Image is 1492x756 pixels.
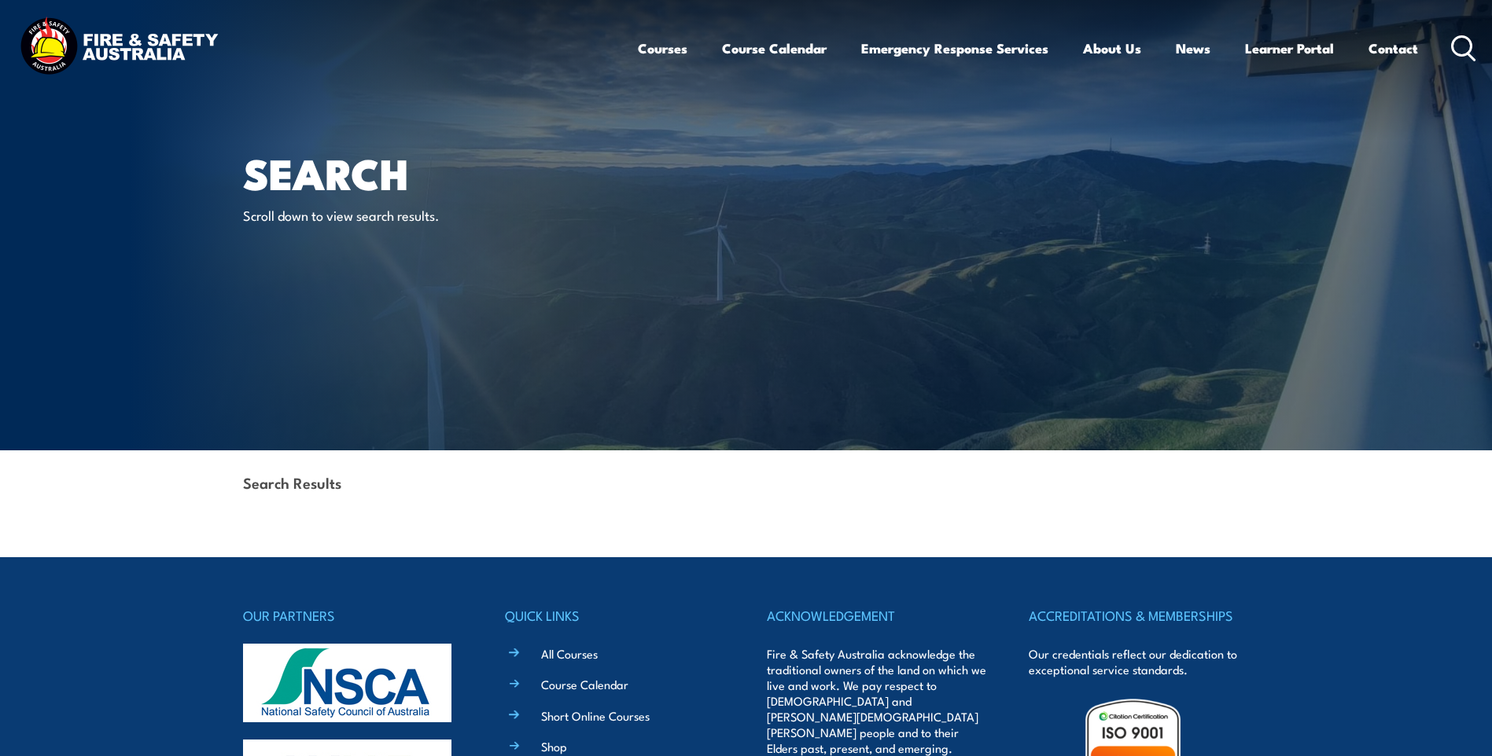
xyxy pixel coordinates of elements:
a: All Courses [541,645,598,662]
a: Course Calendar [722,28,827,69]
p: Fire & Safety Australia acknowledge the traditional owners of the land on which we live and work.... [767,646,987,756]
a: News [1176,28,1210,69]
a: Contact [1369,28,1418,69]
h4: QUICK LINKS [505,604,725,626]
p: Scroll down to view search results. [243,206,530,224]
h4: OUR PARTNERS [243,604,463,626]
h4: ACCREDITATIONS & MEMBERSHIPS [1029,604,1249,626]
a: Shop [541,738,567,754]
h4: ACKNOWLEDGEMENT [767,604,987,626]
h1: Search [243,154,632,191]
strong: Search Results [243,472,341,493]
a: Courses [638,28,687,69]
img: nsca-logo-footer [243,644,451,722]
p: Our credentials reflect our dedication to exceptional service standards. [1029,646,1249,677]
a: Learner Portal [1245,28,1334,69]
a: Emergency Response Services [861,28,1048,69]
a: Short Online Courses [541,707,650,724]
a: About Us [1083,28,1141,69]
a: Course Calendar [541,676,628,692]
